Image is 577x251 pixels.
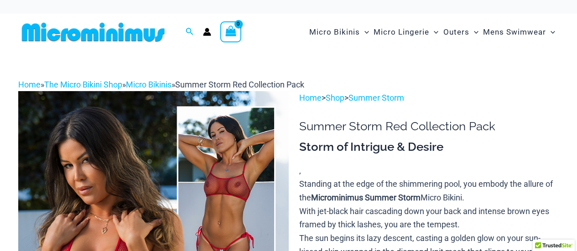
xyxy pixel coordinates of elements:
[220,21,241,42] a: View Shopping Cart, empty
[441,18,481,46] a: OutersMenu ToggleMenu Toggle
[481,18,557,46] a: Mens SwimwearMenu ToggleMenu Toggle
[186,26,194,38] a: Search icon link
[203,28,211,36] a: Account icon link
[18,80,304,89] span: » » »
[299,139,559,155] h3: Storm of Intrigue & Desire
[371,18,441,46] a: Micro LingerieMenu ToggleMenu Toggle
[307,18,371,46] a: Micro BikinisMenu ToggleMenu Toggle
[309,20,360,44] span: Micro Bikinis
[306,17,559,47] nav: Site Navigation
[348,93,404,102] a: Summer Storm
[443,20,469,44] span: Outers
[299,91,559,105] p: > >
[175,80,304,89] span: Summer Storm Red Collection Pack
[546,20,555,44] span: Menu Toggle
[326,93,344,102] a: Shop
[311,193,421,202] b: Microminimus Summer Storm
[469,20,478,44] span: Menu Toggle
[18,22,168,42] img: MM SHOP LOGO FLAT
[299,93,322,102] a: Home
[483,20,546,44] span: Mens Swimwear
[360,20,369,44] span: Menu Toggle
[18,80,41,89] a: Home
[429,20,438,44] span: Menu Toggle
[299,119,559,133] h1: Summer Storm Red Collection Pack
[44,80,122,89] a: The Micro Bikini Shop
[126,80,172,89] a: Micro Bikinis
[374,20,429,44] span: Micro Lingerie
